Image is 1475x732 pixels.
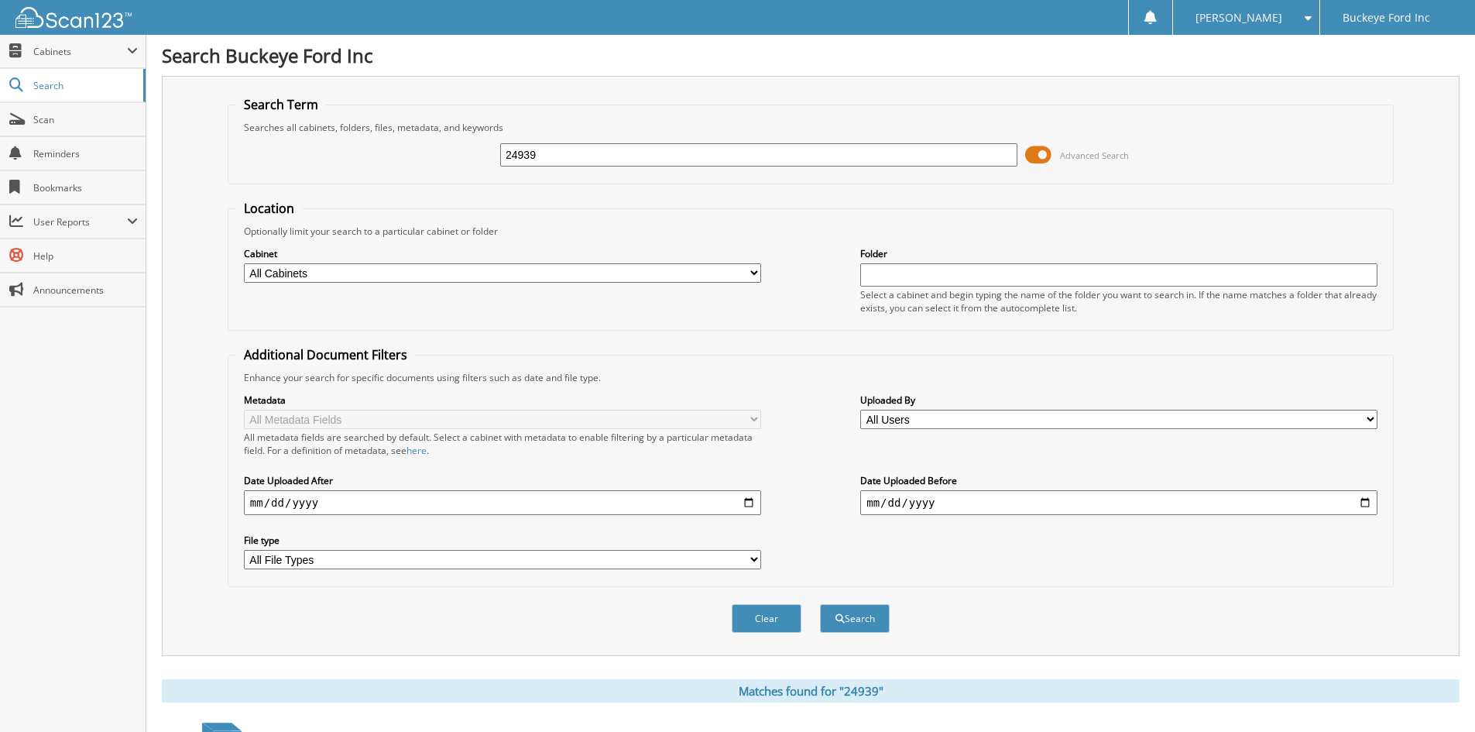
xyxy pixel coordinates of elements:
[860,288,1377,314] div: Select a cabinet and begin typing the name of the folder you want to search in. If the name match...
[236,225,1385,238] div: Optionally limit your search to a particular cabinet or folder
[33,79,135,92] span: Search
[33,113,138,126] span: Scan
[820,604,890,633] button: Search
[244,431,761,457] div: All metadata fields are searched by default. Select a cabinet with metadata to enable filtering b...
[236,121,1385,134] div: Searches all cabinets, folders, files, metadata, and keywords
[1195,13,1282,22] span: [PERSON_NAME]
[162,43,1460,68] h1: Search Buckeye Ford Inc
[236,346,415,363] legend: Additional Document Filters
[732,604,801,633] button: Clear
[33,249,138,263] span: Help
[244,534,761,547] label: File type
[244,247,761,260] label: Cabinet
[15,7,132,28] img: scan123-logo-white.svg
[1060,149,1129,161] span: Advanced Search
[236,200,302,217] legend: Location
[244,474,761,487] label: Date Uploaded After
[33,215,127,229] span: User Reports
[33,45,127,58] span: Cabinets
[33,147,138,160] span: Reminders
[406,444,427,457] a: here
[244,490,761,515] input: start
[244,393,761,407] label: Metadata
[860,490,1377,515] input: end
[33,181,138,194] span: Bookmarks
[162,679,1460,703] div: Matches found for "24939"
[236,96,326,113] legend: Search Term
[1343,13,1430,22] span: Buckeye Ford Inc
[860,247,1377,260] label: Folder
[236,371,1385,384] div: Enhance your search for specific documents using filters such as date and file type.
[860,393,1377,407] label: Uploaded By
[860,474,1377,487] label: Date Uploaded Before
[33,284,138,297] span: Announcements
